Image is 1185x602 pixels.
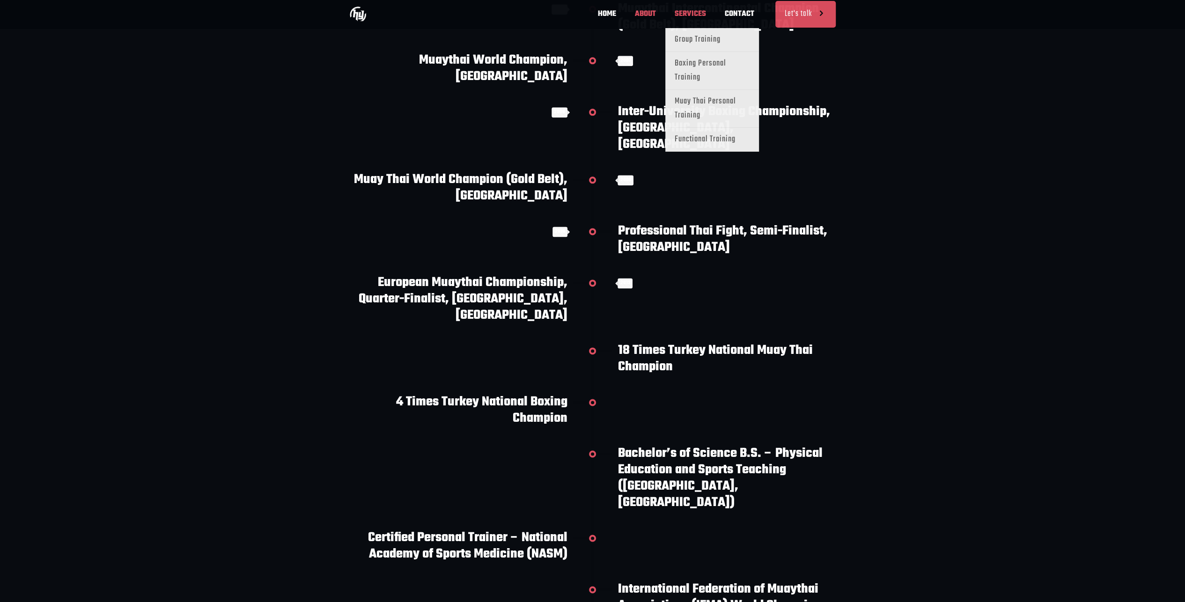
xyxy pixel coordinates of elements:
h3: 18 Times Turkey National Muay Thai Champion [618,342,845,375]
h3: Certified Personal Trainer – National Academy of Sports Medicine (NASM) [340,529,567,562]
h3: Muaythai Intercontinental Champion (Gold Belt), [GEOGRAPHIC_DATA] [618,0,845,33]
a: Functional Training [665,128,759,152]
span: 2010 [552,227,567,237]
h3: Professional Thai Fight, Semi-Finalist, [GEOGRAPHIC_DATA] [618,223,845,256]
h3: Muaythai World Champion, [GEOGRAPHIC_DATA] [340,52,567,85]
a: Boxing Personal Training [665,52,759,90]
a: Let's talk [775,1,836,28]
span: 2008 [618,175,633,185]
h3: 4 Times Turkey National Boxing Champion [340,394,567,426]
a: Group Training [665,28,759,52]
h3: European Muaythai Championship, Quarter-Finalist, [GEOGRAPHIC_DATA], [GEOGRAPHIC_DATA] [340,274,567,323]
h3: Bachelor’s of Science B.S. – Physical Education and Sports Teaching ([GEOGRAPHIC_DATA], [GEOGRAPH... [618,445,845,511]
h3: Muay Thai World Champion (Gold Belt), [GEOGRAPHIC_DATA] [340,171,567,204]
a: Muay Thai Personal Training [665,90,759,128]
img: ABOUT THE STUDIO [350,6,366,22]
h3: Inter-University Boxing Championship, [GEOGRAPHIC_DATA], [GEOGRAPHIC_DATA] [618,103,845,153]
span: Muay Thai Personal Training [675,95,750,123]
span: Group Training [675,33,721,47]
span: 2008 [552,107,567,117]
span: Functional Training [675,132,736,147]
span: Boxing Personal Training [675,57,750,85]
span: 2012 [618,278,633,288]
span: 2007 [618,56,633,66]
